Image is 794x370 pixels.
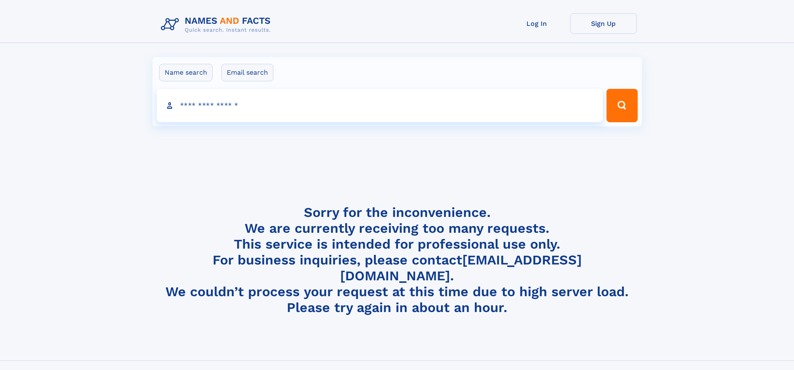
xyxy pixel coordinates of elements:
[570,13,637,34] a: Sign Up
[159,64,213,81] label: Name search
[606,89,637,122] button: Search Button
[221,64,273,81] label: Email search
[158,204,637,316] h4: Sorry for the inconvenience. We are currently receiving too many requests. This service is intend...
[340,252,582,284] a: [EMAIL_ADDRESS][DOMAIN_NAME]
[157,89,603,122] input: search input
[158,13,278,36] img: Logo Names and Facts
[503,13,570,34] a: Log In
